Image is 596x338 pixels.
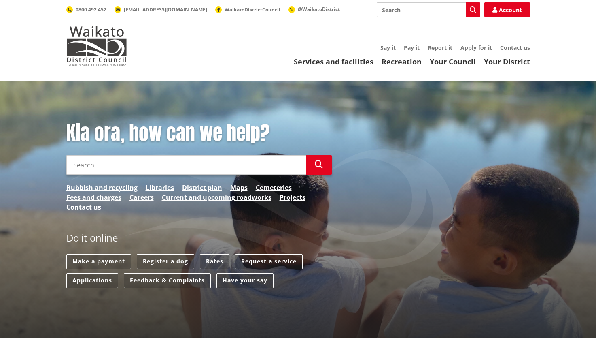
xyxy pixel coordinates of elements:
a: Services and facilities [294,57,373,66]
a: WaikatoDistrictCouncil [215,6,280,13]
a: Maps [230,183,248,193]
a: Feedback & Complaints [124,273,211,288]
a: Careers [129,193,154,202]
a: Cemeteries [256,183,292,193]
a: Pay it [404,44,420,51]
a: Make a payment [66,254,131,269]
a: Recreation [382,57,422,66]
a: Rubbish and recycling [66,183,138,193]
a: Projects [280,193,305,202]
span: WaikatoDistrictCouncil [225,6,280,13]
a: District plan [182,183,222,193]
a: Say it [380,44,396,51]
a: Account [484,2,530,17]
img: Waikato District Council - Te Kaunihera aa Takiwaa o Waikato [66,26,127,66]
a: Contact us [500,44,530,51]
a: Apply for it [460,44,492,51]
span: [EMAIL_ADDRESS][DOMAIN_NAME] [124,6,207,13]
h1: Kia ora, how can we help? [66,122,332,145]
input: Search input [66,155,306,175]
a: Register a dog [137,254,194,269]
a: Your Council [430,57,476,66]
a: 0800 492 452 [66,6,106,13]
a: Your District [484,57,530,66]
a: Current and upcoming roadworks [162,193,271,202]
span: 0800 492 452 [76,6,106,13]
a: Request a service [235,254,303,269]
a: Rates [200,254,229,269]
a: Contact us [66,202,101,212]
a: Libraries [146,183,174,193]
span: @WaikatoDistrict [298,6,340,13]
a: Fees and charges [66,193,121,202]
a: Report it [428,44,452,51]
a: [EMAIL_ADDRESS][DOMAIN_NAME] [115,6,207,13]
a: Have your say [216,273,274,288]
a: @WaikatoDistrict [288,6,340,13]
input: Search input [377,2,480,17]
h2: Do it online [66,232,118,246]
a: Applications [66,273,118,288]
